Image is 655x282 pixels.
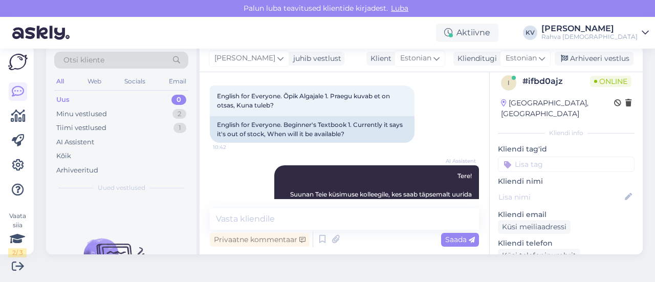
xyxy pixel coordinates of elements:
span: AI Assistent [438,157,476,165]
span: Luba [388,4,411,13]
span: Estonian [506,53,537,64]
div: Email [167,75,188,88]
p: Kliendi email [498,209,635,220]
a: [PERSON_NAME]Rahva [DEMOGRAPHIC_DATA] [541,25,649,41]
div: Rahva [DEMOGRAPHIC_DATA] [541,33,638,41]
div: AI Assistent [56,137,94,147]
span: Saada [445,235,475,244]
div: KV [523,26,537,40]
div: Kliendi info [498,128,635,138]
span: [PERSON_NAME] [214,53,275,64]
div: Küsi meiliaadressi [498,220,571,234]
div: Aktiivne [436,24,498,42]
p: Kliendi telefon [498,238,635,249]
div: Privaatne kommentaar [210,233,310,247]
div: Arhiveeri vestlus [555,52,634,66]
div: Küsi telefoninumbrit [498,249,580,263]
span: Online [590,76,631,87]
div: 1 [173,123,186,133]
p: Kliendi nimi [498,176,635,187]
div: Uus [56,95,70,105]
span: 10:42 [213,143,251,151]
div: Klient [366,53,391,64]
div: Klienditugi [453,53,497,64]
div: Tiimi vestlused [56,123,106,133]
img: Askly Logo [8,54,28,70]
p: Kliendi tag'id [498,144,635,155]
span: English for Everyone. Õpik Algajale 1. Praegu kuvab et on otsas, Kuna tuleb? [217,92,391,109]
div: All [54,75,66,88]
div: # ifbd0ajz [522,75,590,88]
span: i [508,79,510,86]
div: 2 / 3 [8,248,27,257]
div: 2 [172,109,186,119]
div: [GEOGRAPHIC_DATA], [GEOGRAPHIC_DATA] [501,98,614,119]
span: Estonian [400,53,431,64]
input: Lisa tag [498,157,635,172]
div: Socials [122,75,147,88]
div: juhib vestlust [289,53,341,64]
div: Arhiveeritud [56,165,98,176]
div: Web [85,75,103,88]
span: Uued vestlused [98,183,145,192]
div: Minu vestlused [56,109,107,119]
div: [PERSON_NAME] [541,25,638,33]
div: Kõik [56,151,71,161]
span: Otsi kliente [63,55,104,66]
div: Vaata siia [8,211,27,257]
div: 0 [171,95,186,105]
input: Lisa nimi [498,191,623,203]
div: English for Everyone. Beginner's Textbook 1. Currently it says it's out of stock, When will it be... [210,116,414,143]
